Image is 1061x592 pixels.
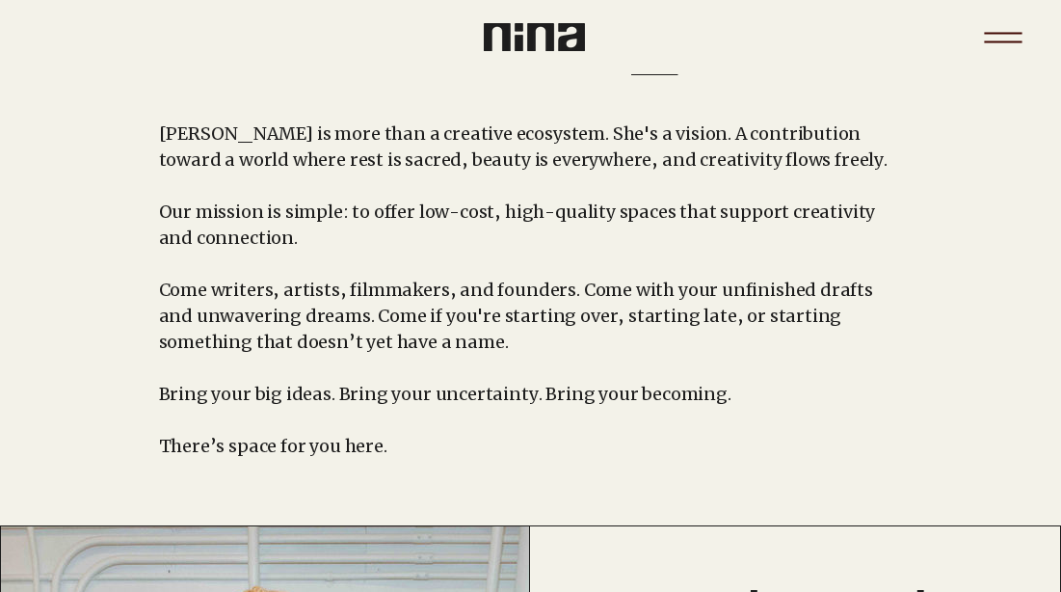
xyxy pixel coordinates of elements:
button: Menu [973,8,1032,67]
img: Nina Logo CMYK_Charcoal.png [484,23,585,51]
span: There’s space for you here. [159,435,387,457]
span: Come writers, artists, filmmakers, and founders. Come with your unfinished drafts and unwavering ... [159,279,873,353]
nav: Site [973,8,1032,67]
span: [PERSON_NAME] is more than a creative ecosystem. She's a vision. A contribution toward a world wh... [159,122,888,171]
span: Our mission is simple: to offer low-cost, high-quality spaces that support creativity and connect... [159,201,876,249]
span: Bring your big ideas. Bring your uncertainty. Bring your becoming. [159,383,731,405]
